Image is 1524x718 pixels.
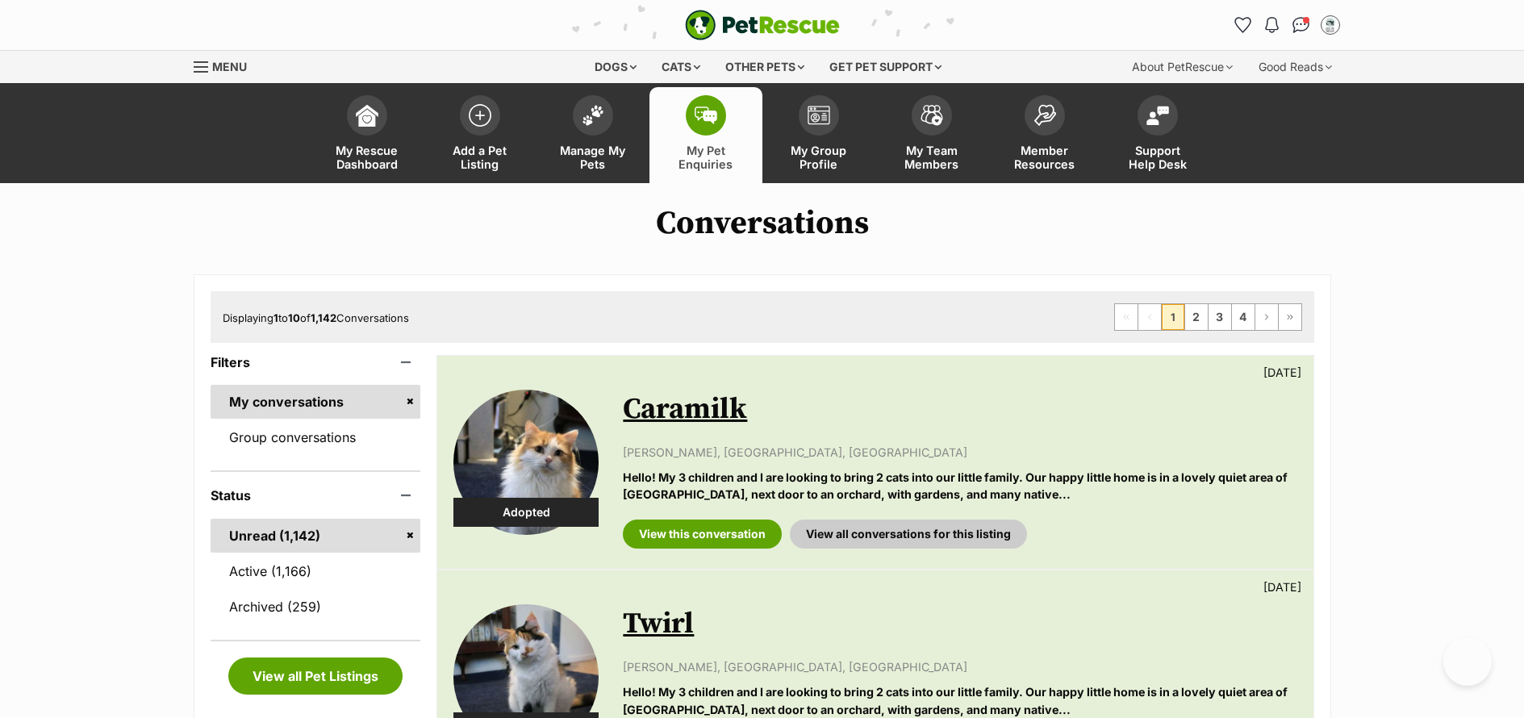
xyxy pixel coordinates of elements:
[623,444,1296,461] p: [PERSON_NAME], [GEOGRAPHIC_DATA], [GEOGRAPHIC_DATA]
[1263,364,1301,381] p: [DATE]
[623,520,782,549] a: View this conversation
[1101,87,1214,183] a: Support Help Desk
[988,87,1101,183] a: Member Resources
[1185,304,1208,330] a: Page 2
[223,311,409,324] span: Displaying to of Conversations
[875,87,988,183] a: My Team Members
[212,60,247,73] span: Menu
[1259,12,1285,38] button: Notifications
[623,658,1296,675] p: [PERSON_NAME], [GEOGRAPHIC_DATA], [GEOGRAPHIC_DATA]
[331,144,403,171] span: My Rescue Dashboard
[557,144,629,171] span: Manage My Pets
[818,51,953,83] div: Get pet support
[695,106,717,124] img: pet-enquiries-icon-7e3ad2cf08bfb03b45e93fb7055b45f3efa6380592205ae92323e6603595dc1f.svg
[623,469,1296,503] p: Hello! My 3 children and I are looking to bring 2 cats into our little family. Our happy little h...
[537,87,649,183] a: Manage My Pets
[444,144,516,171] span: Add a Pet Listing
[211,355,421,369] header: Filters
[469,104,491,127] img: add-pet-listing-icon-0afa8454b4691262ce3f59096e99ab1cd57d4a30225e0717b998d2c9b9846f56.svg
[685,10,840,40] img: logo-e224e6f780fb5917bec1dbf3a21bbac754714ae5b6737aabdf751b685950b380.svg
[273,311,278,324] strong: 1
[808,106,830,125] img: group-profile-icon-3fa3cf56718a62981997c0bc7e787c4b2cf8bcc04b72c1350f741eb67cf2f40e.svg
[623,391,747,428] a: Caramilk
[1230,12,1343,38] ul: Account quick links
[649,87,762,183] a: My Pet Enquiries
[670,144,742,171] span: My Pet Enquiries
[1114,303,1302,331] nav: Pagination
[1265,17,1278,33] img: notifications-46538b983faf8c2785f20acdc204bb7945ddae34d4c08c2a6579f10ce5e182be.svg
[211,590,421,624] a: Archived (259)
[921,105,943,126] img: team-members-icon-5396bd8760b3fe7c0b43da4ab00e1e3bb1a5d9ba89233759b79545d2d3fc5d0d.svg
[453,390,599,535] img: Caramilk
[1263,578,1301,595] p: [DATE]
[1121,51,1244,83] div: About PetRescue
[1232,304,1255,330] a: Page 4
[896,144,968,171] span: My Team Members
[1138,304,1161,330] span: Previous page
[228,657,403,695] a: View all Pet Listings
[1209,304,1231,330] a: Page 3
[1033,104,1056,126] img: member-resources-icon-8e73f808a243e03378d46382f2149f9095a855e16c252ad45f914b54edf8863c.svg
[582,105,604,126] img: manage-my-pets-icon-02211641906a0b7f246fdf0571729dbe1e7629f14944591b6c1af311fb30b64b.svg
[1292,17,1309,33] img: chat-41dd97257d64d25036548639549fe6c8038ab92f7586957e7f3b1b290dea8141.svg
[1443,637,1492,686] iframe: Help Scout Beacon - Open
[453,498,599,527] div: Adopted
[1247,51,1343,83] div: Good Reads
[194,51,258,80] a: Menu
[356,104,378,127] img: dashboard-icon-eb2f2d2d3e046f16d808141f083e7271f6b2e854fb5c12c21221c1fb7104beca.svg
[211,554,421,588] a: Active (1,166)
[714,51,816,83] div: Other pets
[623,683,1296,718] p: Hello! My 3 children and I are looking to bring 2 cats into our little family. Our happy little h...
[1279,304,1301,330] a: Last page
[650,51,712,83] div: Cats
[583,51,648,83] div: Dogs
[311,311,336,324] strong: 1,142
[783,144,855,171] span: My Group Profile
[211,488,421,503] header: Status
[762,87,875,183] a: My Group Profile
[1288,12,1314,38] a: Conversations
[790,520,1027,549] a: View all conversations for this listing
[424,87,537,183] a: Add a Pet Listing
[211,519,421,553] a: Unread (1,142)
[1162,304,1184,330] span: Page 1
[685,10,840,40] a: PetRescue
[1230,12,1256,38] a: Favourites
[1255,304,1278,330] a: Next page
[1115,304,1138,330] span: First page
[623,606,694,642] a: Twirl
[1121,144,1194,171] span: Support Help Desk
[288,311,300,324] strong: 10
[211,385,421,419] a: My conversations
[1146,106,1169,125] img: help-desk-icon-fdf02630f3aa405de69fd3d07c3f3aa587a6932b1a1747fa1d2bba05be0121f9.svg
[1008,144,1081,171] span: Member Resources
[311,87,424,183] a: My Rescue Dashboard
[1322,17,1338,33] img: Belle Vie Animal Rescue profile pic
[211,420,421,454] a: Group conversations
[1317,12,1343,38] button: My account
